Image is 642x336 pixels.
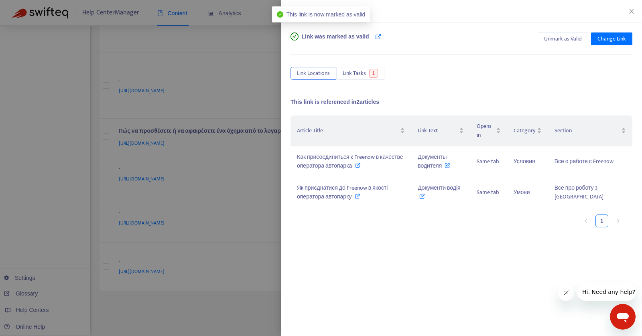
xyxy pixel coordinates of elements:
[514,126,535,135] span: Category
[538,32,588,45] button: Unmark as Valid
[507,115,548,146] th: Category
[291,32,299,40] span: check-circle
[477,188,499,197] span: Same tab
[286,11,366,18] span: This link is now marked as valid
[626,8,637,15] button: Close
[514,188,530,197] span: Умови
[302,32,369,49] span: Link was marked as valid
[555,126,620,135] span: Section
[291,115,411,146] th: Article Title
[612,215,624,227] li: Next Page
[577,283,636,301] iframe: Message from company
[477,122,494,140] span: Opens in
[610,304,636,330] iframe: Button to launch messaging window
[297,152,403,170] span: Как присоединиться к Freenow в качестве оператора автопарка
[369,69,378,78] span: 1
[579,215,592,227] li: Previous Page
[297,126,398,135] span: Article Title
[418,152,450,170] span: Документы водителя
[555,183,603,201] span: Все про роботу з [GEOGRAPHIC_DATA]
[595,215,608,227] li: 1
[418,126,457,135] span: Link Text
[558,285,574,301] iframe: Close message
[411,115,470,146] th: Link Text
[616,219,620,223] span: right
[548,115,632,146] th: Section
[343,69,366,78] span: Link Tasks
[628,8,635,14] span: close
[544,34,582,43] span: Unmark as Valid
[470,115,507,146] th: Opens in
[612,215,624,227] button: right
[297,69,330,78] span: Link Locations
[591,32,632,45] button: Change Link
[583,219,588,223] span: left
[514,157,535,166] span: Условия
[336,67,384,80] button: Link Tasks1
[418,183,461,201] span: Документи водія
[477,157,499,166] span: Same tab
[291,99,379,105] span: This link is referenced in 2 articles
[277,11,283,18] span: check-circle
[555,157,614,166] span: Все о работе с Freenow
[597,34,626,43] span: Change Link
[291,67,336,80] button: Link Locations
[297,183,388,201] span: Як приєднатися до Freenow в якості оператора автопарку
[596,215,608,227] a: 1
[579,215,592,227] button: left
